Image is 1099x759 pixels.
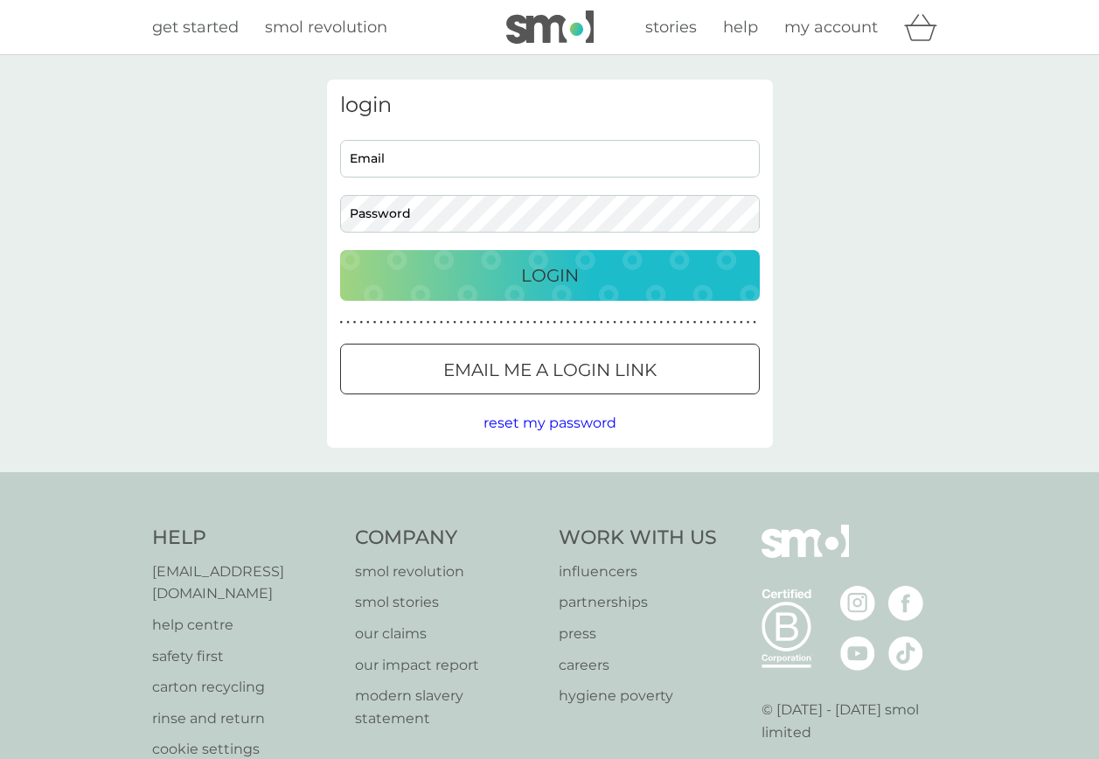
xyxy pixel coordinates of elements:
p: ● [673,318,677,327]
p: ● [480,318,483,327]
p: ● [359,318,363,327]
a: our impact report [355,654,541,677]
button: reset my password [483,412,616,435]
h4: Company [355,525,541,552]
p: ● [679,318,683,327]
a: rinse and return [152,707,338,730]
p: ● [546,318,550,327]
p: ● [346,318,350,327]
span: stories [645,17,697,37]
p: ● [626,318,629,327]
p: ● [713,318,717,327]
p: ● [386,318,390,327]
p: ● [486,318,490,327]
p: ● [740,318,743,327]
span: smol revolution [265,17,387,37]
img: visit the smol Youtube page [840,636,875,671]
p: ● [466,318,470,327]
p: ● [686,318,690,327]
p: ● [720,318,723,327]
p: careers [559,654,717,677]
a: stories [645,15,697,40]
a: my account [784,15,878,40]
p: ● [413,318,416,327]
p: ● [513,318,517,327]
p: ● [453,318,456,327]
span: help [723,17,758,37]
p: ● [447,318,450,327]
img: visit the smol Tiktok page [888,636,923,671]
p: ● [353,318,357,327]
span: get started [152,17,239,37]
img: visit the smol Facebook page [888,586,923,621]
p: ● [460,318,463,327]
p: ● [646,318,650,327]
p: ● [400,318,403,327]
img: visit the smol Instagram page [840,586,875,621]
p: ● [506,318,510,327]
p: ● [699,318,703,327]
p: ● [620,318,623,327]
p: ● [613,318,616,327]
a: partnerships [559,591,717,614]
p: ● [533,318,537,327]
p: ● [393,318,397,327]
p: ● [733,318,736,327]
p: ● [553,318,557,327]
p: ● [693,318,697,327]
a: help centre [152,614,338,637]
a: press [559,623,717,645]
a: help [723,15,758,40]
p: ● [433,318,436,327]
p: ● [500,318,504,327]
button: Email me a login link [340,344,760,394]
a: our claims [355,623,541,645]
p: ● [580,318,583,327]
p: ● [660,318,664,327]
p: Email me a login link [443,356,657,384]
a: smol revolution [355,561,541,583]
p: ● [407,318,410,327]
p: ● [727,318,730,327]
p: ● [573,318,576,327]
h4: Help [152,525,338,552]
p: ● [593,318,596,327]
img: smol [762,525,849,584]
p: ● [493,318,497,327]
a: safety first [152,645,338,668]
a: hygiene poverty [559,685,717,707]
p: ● [526,318,530,327]
p: ● [666,318,670,327]
p: ● [560,318,563,327]
p: ● [607,318,610,327]
p: ● [373,318,377,327]
a: smol revolution [265,15,387,40]
p: © [DATE] - [DATE] smol limited [762,699,948,743]
a: smol stories [355,591,541,614]
a: get started [152,15,239,40]
h4: Work With Us [559,525,717,552]
p: ● [440,318,443,327]
img: smol [506,10,594,44]
p: ● [653,318,657,327]
a: carton recycling [152,676,338,699]
p: ● [633,318,636,327]
div: basket [904,10,948,45]
p: ● [747,318,750,327]
p: ● [340,318,344,327]
p: ● [600,318,603,327]
h3: login [340,93,760,118]
p: ● [427,318,430,327]
p: ● [706,318,710,327]
p: ● [366,318,370,327]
